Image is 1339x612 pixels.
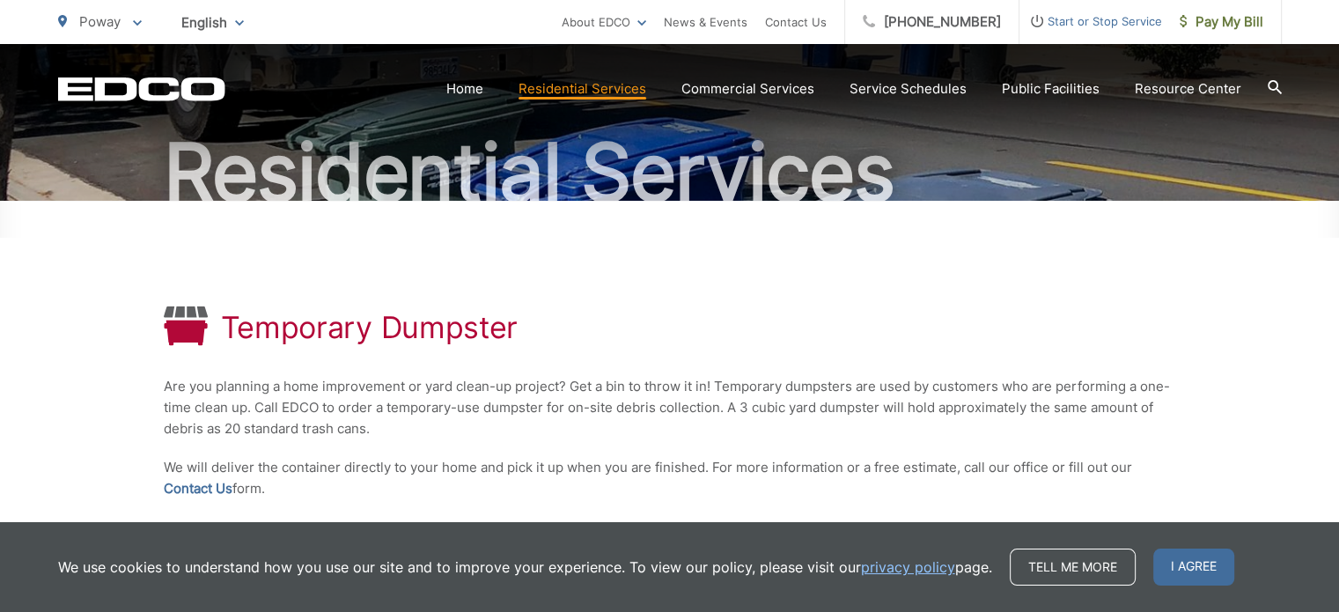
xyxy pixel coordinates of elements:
[164,376,1176,439] p: Are you planning a home improvement or yard clean-up project? Get a bin to throw it in! Temporary...
[861,557,955,578] a: privacy policy
[850,78,967,100] a: Service Schedules
[164,478,232,499] a: Contact Us
[164,457,1176,499] p: We will deliver the container directly to your home and pick it up when you are finished. For mor...
[562,11,646,33] a: About EDCO
[446,78,483,100] a: Home
[1180,11,1263,33] span: Pay My Bill
[681,78,814,100] a: Commercial Services
[221,310,519,345] h1: Temporary Dumpster
[664,11,747,33] a: News & Events
[58,77,225,101] a: EDCD logo. Return to the homepage.
[58,557,992,578] p: We use cookies to understand how you use our site and to improve your experience. To view our pol...
[519,78,646,100] a: Residential Services
[168,7,257,38] span: English
[58,129,1282,217] h2: Residential Services
[1135,78,1241,100] a: Resource Center
[1002,78,1100,100] a: Public Facilities
[79,13,121,30] span: Poway
[765,11,827,33] a: Contact Us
